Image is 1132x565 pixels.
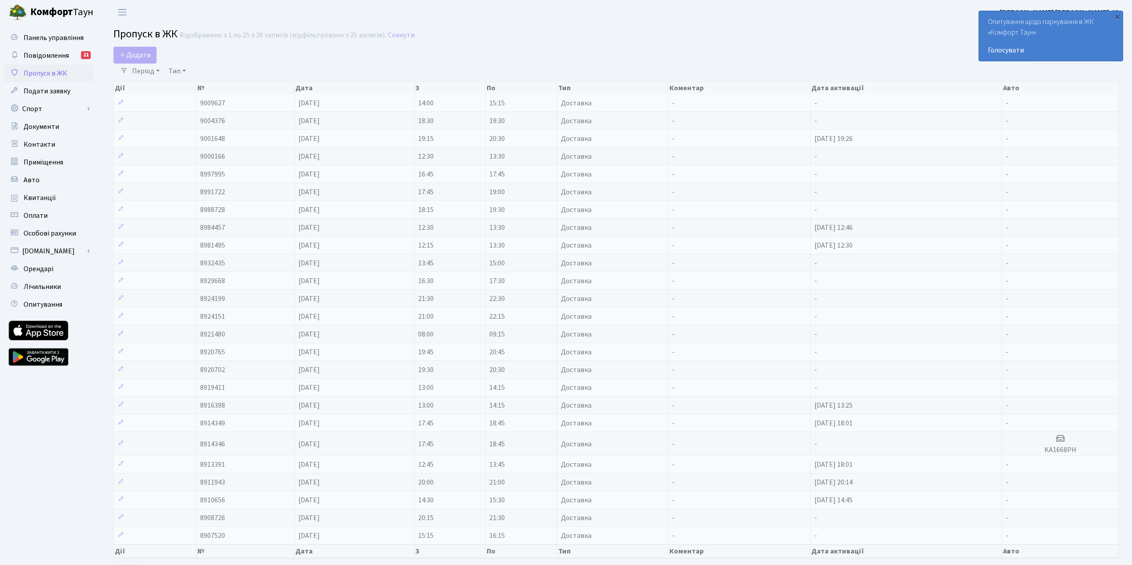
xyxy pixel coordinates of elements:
span: [DATE] [298,294,320,304]
span: 20:00 [418,477,434,487]
span: 21:00 [489,477,505,487]
span: - [1006,223,1008,232]
span: [DATE] [298,401,320,410]
span: Приміщення [24,157,63,167]
div: 21 [81,51,91,59]
th: Дії [114,545,197,558]
a: Спорт [4,100,93,118]
span: - [1006,294,1008,304]
span: [DATE] [298,365,320,375]
th: Дата активації [810,545,1002,558]
span: 8920702 [200,365,225,375]
span: [DATE] 13:25 [814,401,853,410]
span: 09:15 [489,329,505,339]
span: Доставка [561,366,592,373]
span: - [672,460,675,469]
span: - [672,531,675,541]
span: [DATE] [298,152,320,161]
span: [DATE] 20:14 [814,477,853,487]
span: [DATE] [298,495,320,505]
span: 22:30 [489,294,505,304]
span: [DATE] [298,116,320,126]
span: 14:15 [489,401,505,410]
span: 8981495 [200,240,225,250]
span: - [672,513,675,523]
span: - [1006,187,1008,197]
th: По [486,82,557,94]
a: [DOMAIN_NAME] [4,242,93,260]
span: 19:45 [418,347,434,357]
span: - [1006,329,1008,339]
span: [DATE] 12:30 [814,240,853,250]
span: - [814,531,817,541]
span: Доставка [561,242,592,249]
th: Авто [1002,82,1119,94]
span: - [672,495,675,505]
span: 19:30 [418,365,434,375]
span: Доставка [561,313,592,320]
span: 9001648 [200,134,225,144]
span: Лічильники [24,282,61,292]
span: - [814,365,817,375]
span: - [672,312,675,321]
span: [DATE] [298,187,320,197]
span: - [1006,98,1008,108]
a: Орендарі [4,260,93,278]
span: [DATE] [298,223,320,232]
span: Додати [119,50,151,60]
span: 19:15 [418,134,434,144]
span: 16:45 [418,169,434,179]
div: × [1113,12,1122,21]
span: - [672,223,675,232]
span: Подати заявку [24,86,70,96]
span: Доставка [561,441,592,448]
th: Коментар [669,545,811,558]
span: Доставка [561,349,592,356]
span: - [672,383,675,393]
span: [DATE] [298,531,320,541]
a: Опитування [4,296,93,313]
span: - [814,169,817,179]
a: Скинути [388,31,415,40]
span: 9004376 [200,116,225,126]
span: [DATE] [298,134,320,144]
a: Подати заявку [4,82,93,100]
span: - [814,312,817,321]
span: Доставка [561,384,592,391]
span: - [672,116,675,126]
span: 8924199 [200,294,225,304]
span: Доставка [561,532,592,539]
span: Доставка [561,514,592,521]
span: Доставка [561,497,592,504]
span: - [672,169,675,179]
span: [DATE] [298,240,320,250]
span: - [814,329,817,339]
span: [DATE] [298,383,320,393]
a: Тип [165,64,189,79]
a: Пропуск в ЖК [4,64,93,82]
span: [DATE] 14:45 [814,495,853,505]
th: Коментар [669,82,811,94]
span: 8924151 [200,312,225,321]
span: 18:30 [418,116,434,126]
span: 8910656 [200,495,225,505]
span: 18:15 [418,205,434,215]
span: [DATE] [298,258,320,268]
span: - [1006,276,1008,286]
span: - [814,258,817,268]
span: - [672,98,675,108]
span: - [814,439,817,449]
span: 8914349 [200,418,225,428]
span: - [814,98,817,108]
span: 15:15 [418,531,434,541]
span: 17:45 [418,187,434,197]
span: 20:15 [418,513,434,523]
span: Доставка [561,100,592,107]
span: Доставка [561,461,592,468]
span: 20:30 [489,365,505,375]
span: 19:00 [489,187,505,197]
span: 17:45 [489,169,505,179]
span: 21:00 [418,312,434,321]
a: Авто [4,171,93,189]
span: Доставка [561,135,592,142]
